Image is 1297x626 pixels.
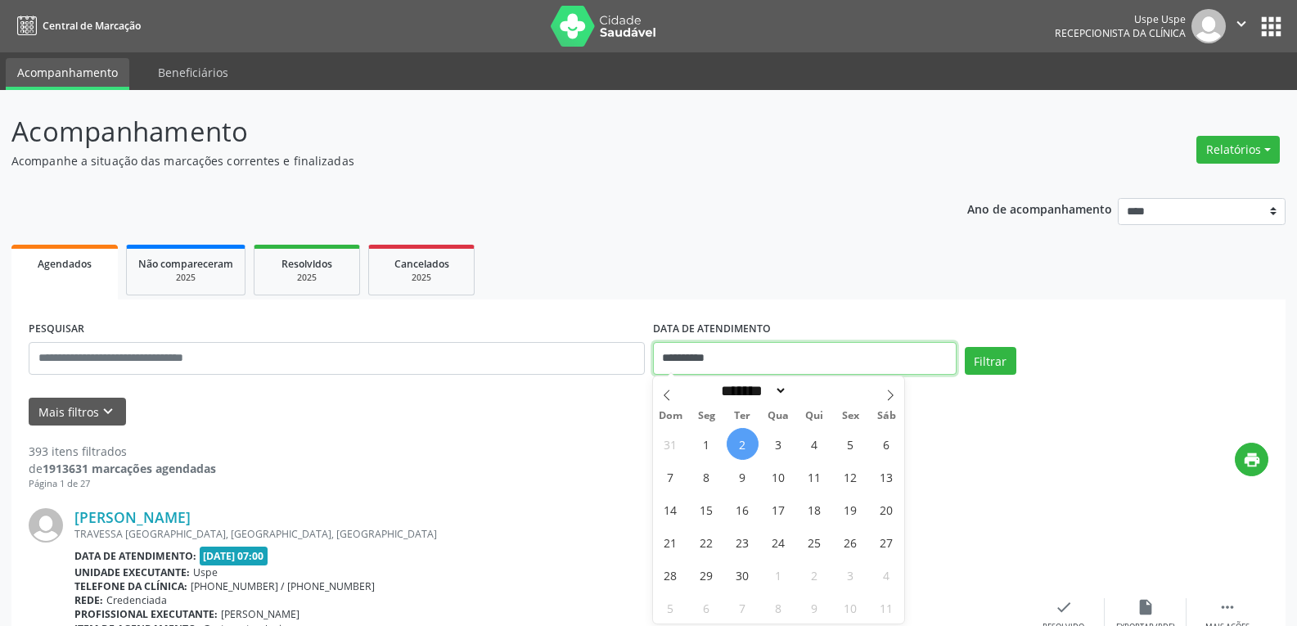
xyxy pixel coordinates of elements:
[1191,9,1226,43] img: img
[799,428,831,460] span: Setembro 4, 2025
[11,12,141,39] a: Central de Marcação
[763,461,795,493] span: Setembro 10, 2025
[763,592,795,624] span: Outubro 8, 2025
[193,565,218,579] span: Uspe
[29,443,216,460] div: 393 itens filtrados
[835,592,867,624] span: Outubro 10, 2025
[871,592,903,624] span: Outubro 11, 2025
[281,257,332,271] span: Resolvidos
[138,272,233,284] div: 2025
[653,317,771,342] label: DATA DE ATENDIMENTO
[967,198,1112,218] p: Ano de acompanhamento
[691,592,723,624] span: Outubro 6, 2025
[691,493,723,525] span: Setembro 15, 2025
[871,428,903,460] span: Setembro 6, 2025
[146,58,240,87] a: Beneficiários
[787,382,841,399] input: Year
[29,508,63,543] img: img
[727,526,759,558] span: Setembro 23, 2025
[1232,15,1250,33] i: 
[38,257,92,271] span: Agendados
[381,272,462,284] div: 2025
[799,559,831,591] span: Outubro 2, 2025
[11,152,903,169] p: Acompanhe a situação das marcações correntes e finalizadas
[29,460,216,477] div: de
[74,527,1023,541] div: TRAVESSA [GEOGRAPHIC_DATA], [GEOGRAPHIC_DATA], [GEOGRAPHIC_DATA]
[74,579,187,593] b: Telefone da clínica:
[1055,598,1073,616] i: check
[74,593,103,607] b: Rede:
[727,428,759,460] span: Setembro 2, 2025
[763,559,795,591] span: Outubro 1, 2025
[799,592,831,624] span: Outubro 9, 2025
[200,547,268,565] span: [DATE] 07:00
[1218,598,1236,616] i: 
[832,411,868,421] span: Sex
[799,526,831,558] span: Setembro 25, 2025
[965,347,1016,375] button: Filtrar
[138,257,233,271] span: Não compareceram
[1137,598,1155,616] i: insert_drive_file
[763,493,795,525] span: Setembro 17, 2025
[29,477,216,491] div: Página 1 de 27
[74,607,218,621] b: Profissional executante:
[763,526,795,558] span: Setembro 24, 2025
[1226,9,1257,43] button: 
[871,493,903,525] span: Setembro 20, 2025
[763,428,795,460] span: Setembro 3, 2025
[835,461,867,493] span: Setembro 12, 2025
[1196,136,1280,164] button: Relatórios
[835,559,867,591] span: Outubro 3, 2025
[799,461,831,493] span: Setembro 11, 2025
[43,19,141,33] span: Central de Marcação
[760,411,796,421] span: Qua
[1235,443,1268,476] button: print
[691,428,723,460] span: Setembro 1, 2025
[74,565,190,579] b: Unidade executante:
[655,526,687,558] span: Setembro 21, 2025
[191,579,375,593] span: [PHONE_NUMBER] / [PHONE_NUMBER]
[871,559,903,591] span: Outubro 4, 2025
[74,549,196,563] b: Data de atendimento:
[653,411,689,421] span: Dom
[655,493,687,525] span: Setembro 14, 2025
[691,526,723,558] span: Setembro 22, 2025
[835,428,867,460] span: Setembro 5, 2025
[716,382,788,399] select: Month
[871,461,903,493] span: Setembro 13, 2025
[655,461,687,493] span: Setembro 7, 2025
[727,559,759,591] span: Setembro 30, 2025
[1055,12,1186,26] div: Uspe Uspe
[394,257,449,271] span: Cancelados
[835,493,867,525] span: Setembro 19, 2025
[871,526,903,558] span: Setembro 27, 2025
[106,593,167,607] span: Credenciada
[1257,12,1286,41] button: apps
[796,411,832,421] span: Qui
[688,411,724,421] span: Seg
[74,508,191,526] a: [PERSON_NAME]
[691,559,723,591] span: Setembro 29, 2025
[799,493,831,525] span: Setembro 18, 2025
[266,272,348,284] div: 2025
[1243,451,1261,469] i: print
[221,607,299,621] span: [PERSON_NAME]
[29,398,126,426] button: Mais filtroskeyboard_arrow_down
[29,317,84,342] label: PESQUISAR
[727,461,759,493] span: Setembro 9, 2025
[655,559,687,591] span: Setembro 28, 2025
[1055,26,1186,40] span: Recepcionista da clínica
[835,526,867,558] span: Setembro 26, 2025
[655,592,687,624] span: Outubro 5, 2025
[11,111,903,152] p: Acompanhamento
[868,411,904,421] span: Sáb
[655,428,687,460] span: Agosto 31, 2025
[724,411,760,421] span: Ter
[727,493,759,525] span: Setembro 16, 2025
[691,461,723,493] span: Setembro 8, 2025
[99,403,117,421] i: keyboard_arrow_down
[43,461,216,476] strong: 1913631 marcações agendadas
[727,592,759,624] span: Outubro 7, 2025
[6,58,129,90] a: Acompanhamento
